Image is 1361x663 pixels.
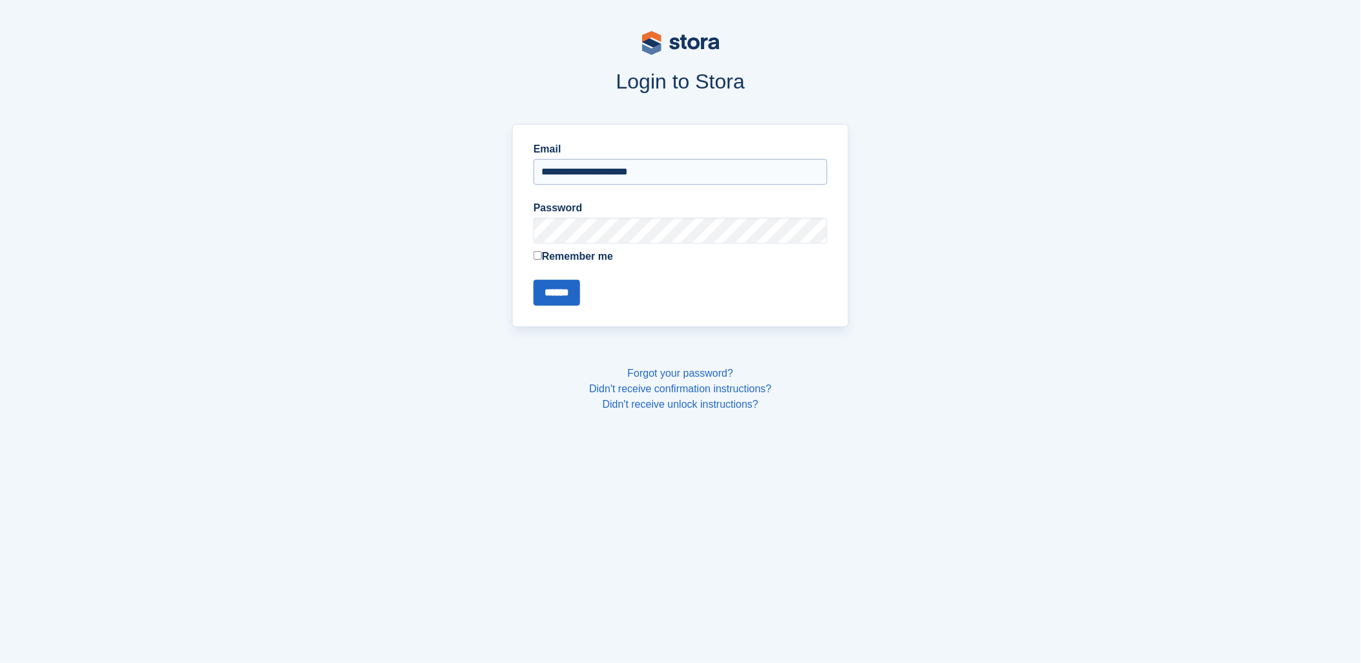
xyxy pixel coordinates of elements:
h1: Login to Stora [266,70,1096,93]
label: Email [534,142,827,157]
input: Remember me [534,251,542,260]
a: Forgot your password? [628,368,734,379]
a: Didn't receive unlock instructions? [603,399,758,410]
label: Remember me [534,249,827,264]
img: stora-logo-53a41332b3708ae10de48c4981b4e9114cc0af31d8433b30ea865607fb682f29.svg [642,31,720,55]
label: Password [534,200,827,216]
a: Didn't receive confirmation instructions? [589,383,771,394]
